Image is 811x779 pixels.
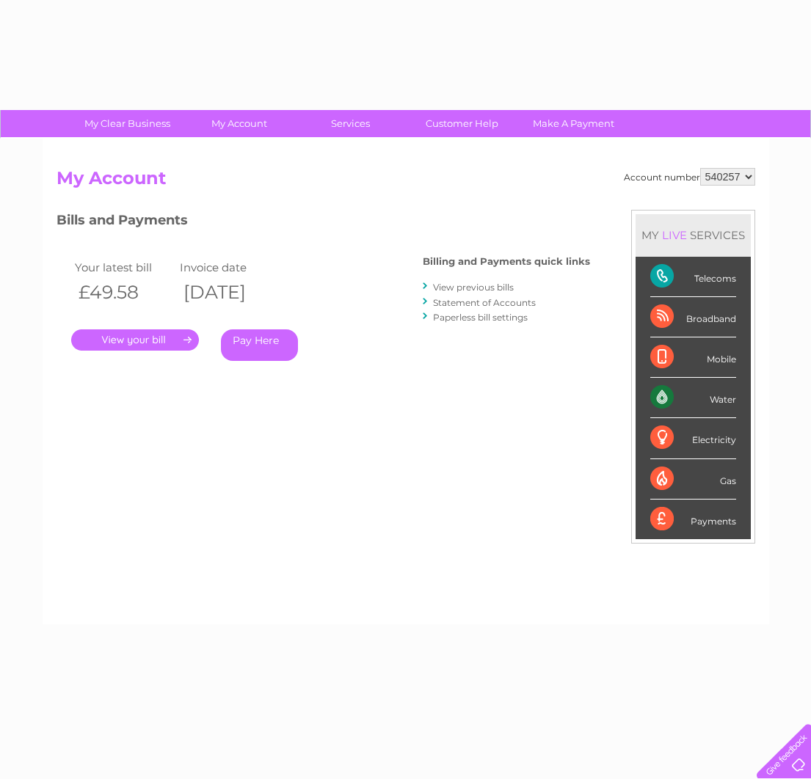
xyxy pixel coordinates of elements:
a: Services [290,110,411,137]
div: MY SERVICES [636,214,751,256]
a: Customer Help [401,110,523,137]
a: My Account [178,110,299,137]
div: Gas [650,459,736,500]
td: Invoice date [176,257,282,277]
div: Telecoms [650,257,736,297]
div: Broadband [650,297,736,337]
a: Make A Payment [513,110,634,137]
a: Pay Here [221,329,298,361]
div: Account number [624,168,755,186]
div: Payments [650,500,736,539]
div: Mobile [650,337,736,378]
a: View previous bills [433,282,514,293]
td: Your latest bill [71,257,177,277]
div: Electricity [650,418,736,458]
div: LIVE [659,228,690,242]
a: . [71,329,199,351]
a: Statement of Accounts [433,297,536,308]
th: [DATE] [176,277,282,307]
a: Paperless bill settings [433,312,528,323]
h2: My Account [57,168,755,196]
th: £49.58 [71,277,177,307]
h3: Bills and Payments [57,210,590,235]
h4: Billing and Payments quick links [423,256,590,267]
a: My Clear Business [67,110,188,137]
div: Water [650,378,736,418]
